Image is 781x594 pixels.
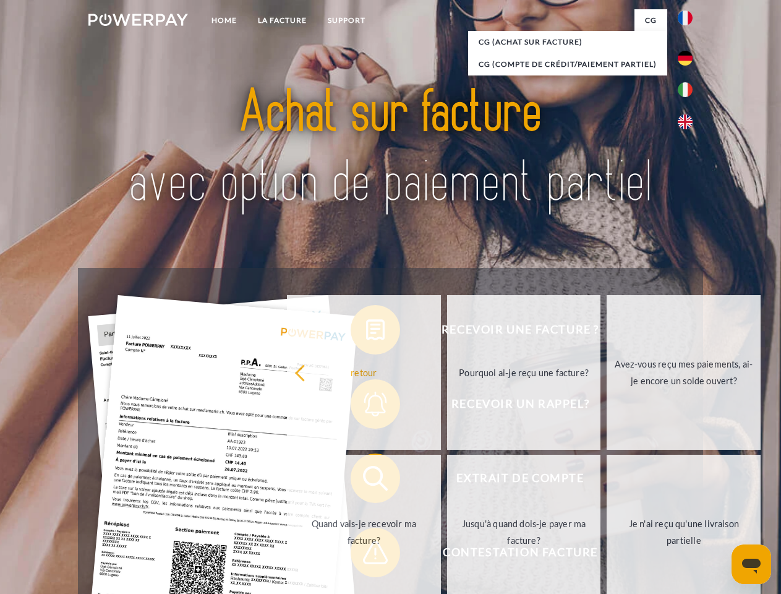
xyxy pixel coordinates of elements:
img: logo-powerpay-white.svg [88,14,188,26]
a: LA FACTURE [247,9,317,32]
img: title-powerpay_fr.svg [118,59,663,237]
a: CG (Compte de crédit/paiement partiel) [468,53,667,75]
a: CG [634,9,667,32]
div: Jusqu'à quand dois-je payer ma facture? [455,515,594,549]
img: it [678,82,693,97]
div: Je n'ai reçu qu'une livraison partielle [614,515,753,549]
div: Pourquoi ai-je reçu une facture? [455,364,594,381]
div: retour [294,364,433,381]
div: Quand vais-je recevoir ma facture? [294,515,433,549]
a: Support [317,9,376,32]
a: Home [201,9,247,32]
a: CG (achat sur facture) [468,31,667,53]
img: de [678,51,693,66]
iframe: Bouton de lancement de la fenêtre de messagerie [732,544,771,584]
img: en [678,114,693,129]
div: Avez-vous reçu mes paiements, ai-je encore un solde ouvert? [614,356,753,389]
a: Avez-vous reçu mes paiements, ai-je encore un solde ouvert? [607,295,761,450]
img: fr [678,11,693,25]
